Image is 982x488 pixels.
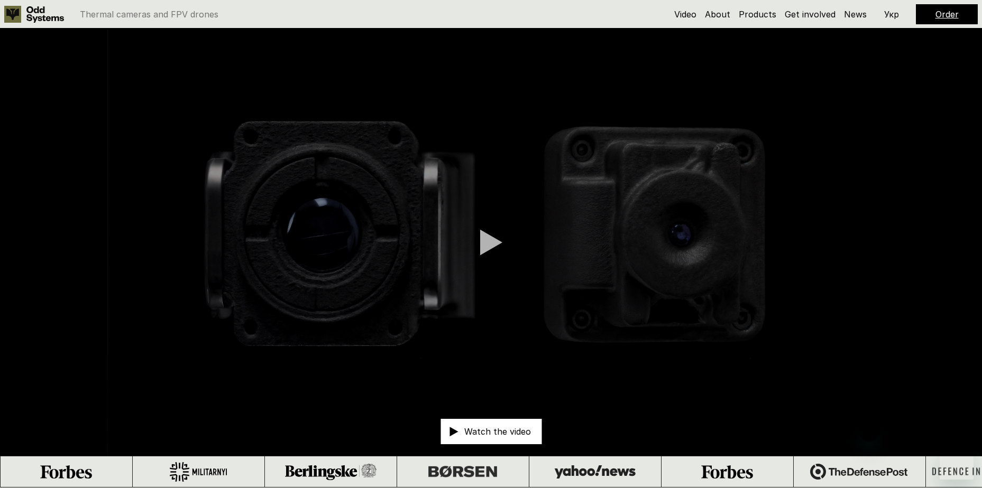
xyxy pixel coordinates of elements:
[844,9,867,20] a: News
[859,420,880,442] iframe: Nachricht schließen
[935,9,959,20] a: Order
[464,427,531,436] p: Watch the video
[940,446,974,480] iframe: Schaltfläche zum Öffnen des Messaging-Fensters
[80,10,218,18] p: Thermal cameras and FPV drones
[884,10,899,18] p: Укр
[674,9,696,20] a: Video
[705,9,730,20] a: About
[785,9,836,20] a: Get involved
[739,9,776,20] a: Products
